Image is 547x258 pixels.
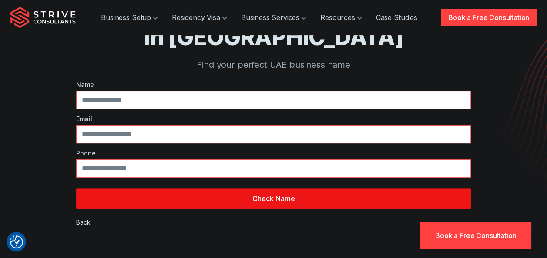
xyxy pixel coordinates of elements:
[234,9,313,26] a: Business Services
[369,9,424,26] a: Case Studies
[76,80,471,89] label: Name
[165,9,234,26] a: Residency Visa
[441,9,537,26] a: Book a Free Consultation
[76,218,90,227] div: Back
[94,9,165,26] a: Business Setup
[10,58,537,71] p: Find your perfect UAE business name
[313,9,369,26] a: Resources
[420,222,531,249] a: Book a Free Consultation
[76,149,471,158] label: Phone
[10,235,23,248] img: Revisit consent button
[10,7,76,28] img: Strive Consultants
[76,188,471,209] button: Check Name
[76,114,471,123] label: Email
[10,235,23,248] button: Consent Preferences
